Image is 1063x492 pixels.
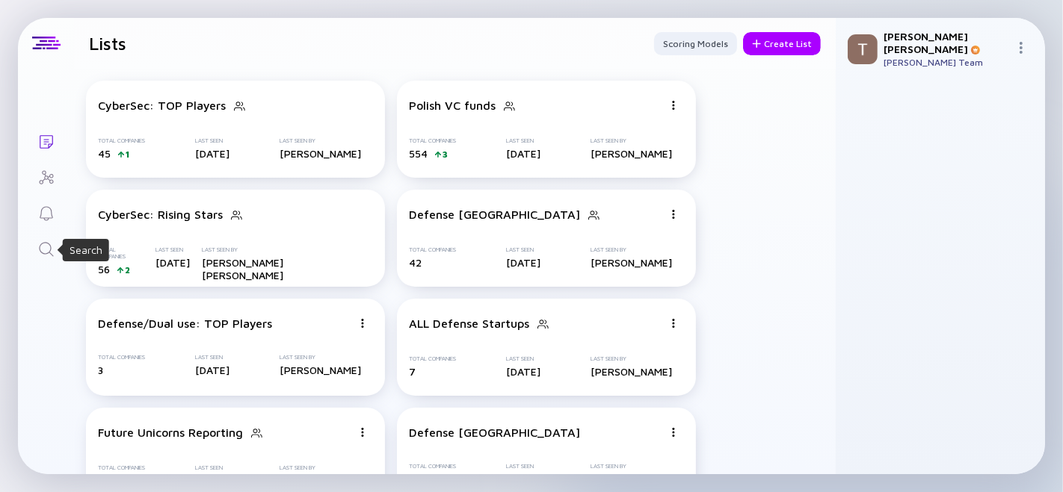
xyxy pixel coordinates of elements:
[98,246,144,260] div: Total Companies
[654,32,737,55] button: Scoring Models
[18,230,74,266] a: Search
[409,317,529,330] div: ALL Defense Startups
[195,137,229,144] div: Last Seen
[98,137,145,144] div: Total Companies
[591,463,672,470] div: Last Seen By
[506,463,540,470] div: Last Seen
[98,354,145,361] div: Total Companies
[409,355,456,362] div: Total Companies
[280,464,361,471] div: Last Seen By
[280,364,361,376] div: [PERSON_NAME]
[409,246,456,253] div: Total Companies
[98,147,111,160] span: 45
[591,365,672,378] div: [PERSON_NAME]
[280,137,361,144] div: Last Seen By
[409,208,580,221] div: Defense [GEOGRAPHIC_DATA]
[591,137,672,144] div: Last Seen By
[506,246,540,253] div: Last Seen
[591,246,672,253] div: Last Seen By
[669,428,678,437] img: Menu
[126,149,129,160] div: 1
[409,365,416,378] span: 7
[98,99,226,112] div: CyberSec: TOP Players
[280,147,361,160] div: [PERSON_NAME]
[591,355,672,362] div: Last Seen By
[98,364,103,376] span: 3
[18,194,74,230] a: Reminders
[506,355,540,362] div: Last Seen
[443,149,448,160] div: 3
[591,256,672,269] div: [PERSON_NAME]
[202,256,361,281] div: [PERSON_NAME] [PERSON_NAME]
[195,364,229,376] div: [DATE]
[591,147,672,160] div: [PERSON_NAME]
[409,147,428,160] span: 554
[506,137,540,144] div: Last Seen
[280,354,361,361] div: Last Seen By
[409,137,456,144] div: Total Companies
[98,464,145,471] div: Total Companies
[98,208,223,221] div: CyberSec: Rising Stars
[358,428,367,437] img: Menu
[195,464,229,471] div: Last Seen
[409,256,422,269] span: 42
[743,32,821,55] button: Create List
[155,246,190,253] div: Last Seen
[358,319,367,328] img: Menu
[506,473,540,485] div: [DATE]
[884,30,1009,55] div: [PERSON_NAME] [PERSON_NAME]
[669,101,678,110] img: Menu
[669,210,678,219] img: Menu
[98,426,243,439] div: Future Unicorns Reporting
[202,246,361,253] div: Last Seen By
[669,319,678,328] img: Menu
[506,256,540,269] div: [DATE]
[89,33,126,54] h1: Lists
[98,317,272,330] div: Defense/Dual use: TOP Players
[195,354,229,361] div: Last Seen
[155,256,190,269] div: [DATE]
[506,147,540,160] div: [DATE]
[18,122,74,158] a: Lists
[884,57,1009,68] div: [PERSON_NAME] Team
[506,365,540,378] div: [DATE]
[848,34,878,64] img: Teodora Profile Picture
[409,463,456,470] div: Total Companies
[409,426,580,439] div: Defense [GEOGRAPHIC_DATA]
[70,243,102,258] div: Search
[591,473,672,485] div: [PERSON_NAME]
[98,263,110,275] span: 56
[1015,42,1027,54] img: Menu
[125,264,130,275] div: 2
[18,158,74,194] a: Investor Map
[195,147,229,160] div: [DATE]
[409,99,496,112] div: Polish VC funds
[409,473,420,485] span: 17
